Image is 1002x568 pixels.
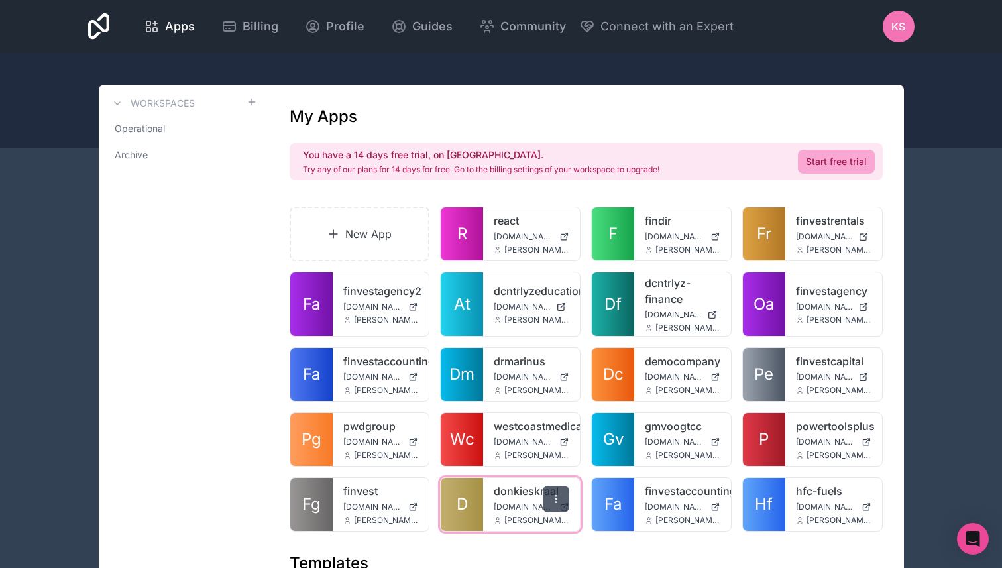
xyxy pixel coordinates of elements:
[343,372,419,382] a: [DOMAIN_NAME]
[441,348,483,401] a: Dm
[494,502,569,512] a: [DOMAIN_NAME]
[645,502,705,512] span: [DOMAIN_NAME]
[494,502,554,512] span: [DOMAIN_NAME]
[796,372,871,382] a: [DOMAIN_NAME]
[743,272,785,336] a: Oa
[354,515,419,526] span: [PERSON_NAME][EMAIL_ADDRESS][DOMAIN_NAME]
[115,148,148,162] span: Archive
[109,117,257,141] a: Operational
[645,310,702,320] span: [DOMAIN_NAME]
[469,12,577,41] a: Community
[441,207,483,260] a: R
[326,17,364,36] span: Profile
[494,372,569,382] a: [DOMAIN_NAME]
[343,483,419,499] a: finvest
[449,364,474,385] span: Dm
[755,494,773,515] span: Hf
[592,478,634,531] a: Fa
[303,148,659,162] h2: You have a 14 days free trial, on [GEOGRAPHIC_DATA].
[645,231,705,242] span: [DOMAIN_NAME]
[494,437,569,447] a: [DOMAIN_NAME]
[441,272,483,336] a: At
[109,95,195,111] a: Workspaces
[645,372,705,382] span: [DOMAIN_NAME]
[303,164,659,175] p: Try any of our plans for 14 days for free. Go to the billing settings of your workspace to upgrade!
[303,294,320,315] span: Fa
[608,223,618,245] span: F
[796,283,871,299] a: finvestagency
[343,502,419,512] a: [DOMAIN_NAME]
[592,272,634,336] a: Df
[603,429,624,450] span: Gv
[600,17,734,36] span: Connect with an Expert
[494,437,554,447] span: [DOMAIN_NAME]
[655,245,720,255] span: [PERSON_NAME][EMAIL_ADDRESS][DOMAIN_NAME]
[454,294,471,315] span: At
[796,437,871,447] a: [DOMAIN_NAME]
[655,515,720,526] span: [PERSON_NAME][EMAIL_ADDRESS][DOMAIN_NAME]
[290,348,333,401] a: Fa
[645,418,720,434] a: gmvoogtcc
[604,494,622,515] span: Fa
[294,12,375,41] a: Profile
[290,478,333,531] a: Fg
[807,450,871,461] span: [PERSON_NAME][EMAIL_ADDRESS][DOMAIN_NAME]
[441,478,483,531] a: D
[494,302,569,312] a: [DOMAIN_NAME]
[743,478,785,531] a: Hf
[592,348,634,401] a: Dc
[131,97,195,110] h3: Workspaces
[757,223,771,245] span: Fr
[504,515,569,526] span: [PERSON_NAME][EMAIL_ADDRESS][DOMAIN_NAME]
[798,150,875,174] a: Start free trial
[796,502,871,512] a: [DOMAIN_NAME]
[211,12,289,41] a: Billing
[302,429,321,450] span: Pg
[645,310,720,320] a: [DOMAIN_NAME]
[645,213,720,229] a: findir
[494,372,554,382] span: [DOMAIN_NAME]
[343,437,404,447] span: [DOMAIN_NAME]
[743,207,785,260] a: Fr
[303,364,320,385] span: Fa
[343,372,404,382] span: [DOMAIN_NAME]
[655,385,720,396] span: [PERSON_NAME][EMAIL_ADDRESS][DOMAIN_NAME]
[441,413,483,466] a: Wc
[457,223,467,245] span: R
[796,231,853,242] span: [DOMAIN_NAME]
[603,364,624,385] span: Dc
[380,12,463,41] a: Guides
[290,207,430,261] a: New App
[290,413,333,466] a: Pg
[504,450,569,461] span: [PERSON_NAME][EMAIL_ADDRESS][DOMAIN_NAME]
[753,294,774,315] span: Oa
[343,353,419,369] a: finvestaccountingclient
[645,275,720,307] a: dcntrlyz-finance
[500,17,566,36] span: Community
[645,502,720,512] a: [DOMAIN_NAME]
[504,385,569,396] span: [PERSON_NAME][EMAIL_ADDRESS][DOMAIN_NAME]
[807,245,871,255] span: [PERSON_NAME][EMAIL_ADDRESS][DOMAIN_NAME]
[494,483,569,499] a: donkieskraal
[165,17,195,36] span: Apps
[743,413,785,466] a: P
[796,213,871,229] a: finvestrentals
[412,17,453,36] span: Guides
[494,213,569,229] a: react
[645,353,720,369] a: democompany
[645,437,705,447] span: [DOMAIN_NAME]
[579,17,734,36] button: Connect with an Expert
[807,315,871,325] span: [PERSON_NAME][EMAIL_ADDRESS][DOMAIN_NAME]
[592,413,634,466] a: Gv
[796,437,856,447] span: [DOMAIN_NAME]
[354,385,419,396] span: [PERSON_NAME][EMAIL_ADDRESS][DOMAIN_NAME]
[450,429,474,450] span: Wc
[645,483,720,499] a: finvestaccounting
[302,494,321,515] span: Fg
[343,418,419,434] a: pwdgroup
[504,315,569,325] span: [PERSON_NAME][EMAIL_ADDRESS][DOMAIN_NAME]
[343,502,404,512] span: [DOMAIN_NAME]
[343,437,419,447] a: [DOMAIN_NAME]
[655,450,720,461] span: [PERSON_NAME][EMAIL_ADDRESS][DOMAIN_NAME]
[243,17,278,36] span: Billing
